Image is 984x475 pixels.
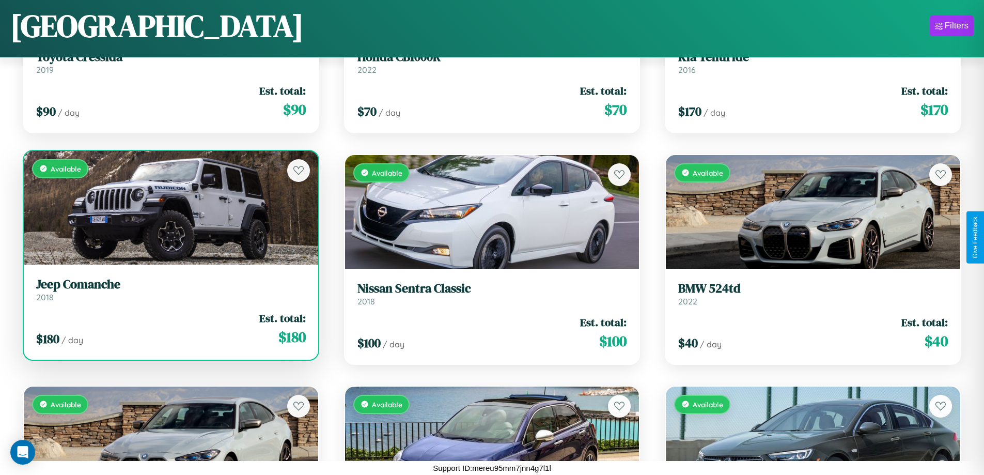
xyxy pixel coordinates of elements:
span: / day [704,108,725,118]
span: Est. total: [901,83,948,98]
a: Honda CB1000R2022 [357,50,627,75]
span: Est. total: [259,83,306,98]
a: Kia Telluride2016 [678,50,948,75]
a: Jeep Comanche2018 [36,277,306,302]
span: $ 40 [925,331,948,351]
span: $ 180 [278,327,306,347]
span: $ 170 [920,99,948,120]
span: Available [372,400,402,409]
span: Est. total: [580,83,627,98]
span: Available [51,400,81,409]
span: Available [693,168,723,177]
h3: Toyota Cressida [36,50,306,65]
span: $ 70 [357,103,377,120]
span: / day [58,108,80,118]
span: / day [61,335,83,345]
span: $ 90 [283,99,306,120]
span: $ 180 [36,330,59,347]
span: 2018 [36,292,54,302]
span: 2019 [36,65,54,75]
div: Open Intercom Messenger [10,440,35,465]
span: / day [379,108,400,118]
div: Give Feedback [972,217,979,258]
a: BMW 524td2022 [678,281,948,307]
span: $ 100 [599,331,627,351]
span: Est. total: [901,315,948,330]
h3: Nissan Sentra Classic [357,281,627,296]
span: $ 170 [678,103,701,120]
span: $ 90 [36,103,56,120]
span: Available [51,164,81,173]
span: 2022 [357,65,377,75]
h1: [GEOGRAPHIC_DATA] [10,5,304,47]
h3: Honda CB1000R [357,50,627,65]
span: Est. total: [580,315,627,330]
span: 2018 [357,296,375,307]
h3: BMW 524td [678,281,948,296]
a: Nissan Sentra Classic2018 [357,281,627,307]
span: $ 100 [357,334,381,351]
span: $ 70 [604,99,627,120]
button: Filters [930,16,974,36]
span: / day [700,339,722,349]
div: Filters [945,21,969,31]
span: $ 40 [678,334,698,351]
h3: Jeep Comanche [36,277,306,292]
span: Available [693,400,723,409]
h3: Kia Telluride [678,50,948,65]
span: Available [372,168,402,177]
a: Toyota Cressida2019 [36,50,306,75]
span: / day [383,339,404,349]
span: 2022 [678,296,697,307]
p: Support ID: mereu95mm7jnn4g7l1l [433,461,551,475]
span: 2016 [678,65,696,75]
span: Est. total: [259,311,306,326]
